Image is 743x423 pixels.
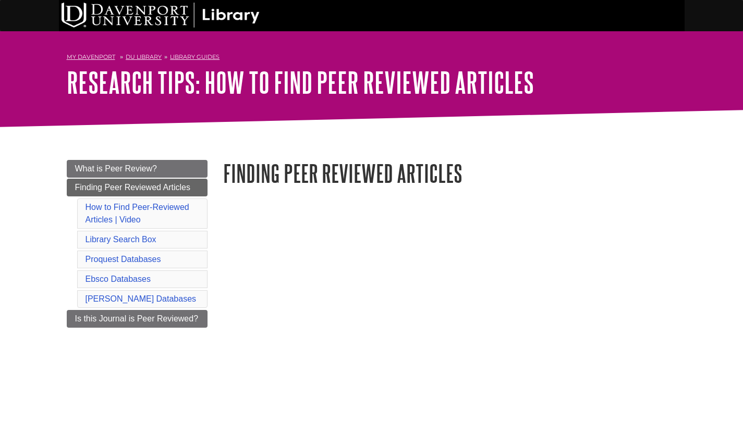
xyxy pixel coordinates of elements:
span: Finding Peer Reviewed Articles [75,183,190,192]
a: What is Peer Review? [67,160,208,178]
a: Proquest Databases [86,255,161,264]
a: How to Find Peer-Reviewed Articles | Video [86,203,189,224]
a: My Davenport [67,53,115,61]
a: Library Search Box [86,235,156,244]
span: Is this Journal is Peer Reviewed? [75,314,199,323]
div: Guide Page Menu [67,160,208,328]
img: DU Library [62,3,260,28]
a: Research Tips: How to Find Peer Reviewed Articles [67,66,534,98]
a: Finding Peer Reviewed Articles [67,179,208,196]
a: [PERSON_NAME] Databases [86,294,197,303]
h1: Finding Peer Reviewed Articles [223,160,677,186]
a: Library Guides [170,53,220,60]
span: What is Peer Review? [75,164,157,173]
a: Is this Journal is Peer Reviewed? [67,310,208,328]
nav: breadcrumb [67,50,677,67]
a: DU Library [126,53,162,60]
a: Ebsco Databases [86,275,151,283]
